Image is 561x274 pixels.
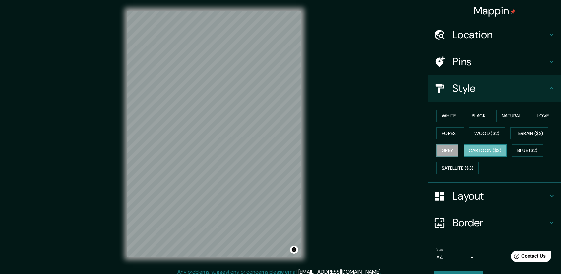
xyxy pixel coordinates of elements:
[464,144,507,157] button: Cartoon ($2)
[512,144,543,157] button: Blue ($2)
[428,48,561,75] div: Pins
[436,110,461,122] button: White
[532,110,554,122] button: Love
[428,75,561,102] div: Style
[436,127,464,139] button: Forest
[510,127,549,139] button: Terrain ($2)
[510,9,516,14] img: pin-icon.png
[428,21,561,48] div: Location
[452,55,548,68] h4: Pins
[502,248,554,267] iframe: Help widget launcher
[436,247,443,252] label: Size
[496,110,527,122] button: Natural
[428,183,561,209] div: Layout
[127,11,301,257] canvas: Map
[452,189,548,203] h4: Layout
[428,209,561,236] div: Border
[452,216,548,229] h4: Border
[436,252,476,263] div: A4
[469,127,505,139] button: Wood ($2)
[452,28,548,41] h4: Location
[452,82,548,95] h4: Style
[436,162,479,174] button: Satellite ($3)
[290,246,298,254] button: Toggle attribution
[467,110,491,122] button: Black
[474,4,516,17] h4: Mappin
[436,144,458,157] button: Grey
